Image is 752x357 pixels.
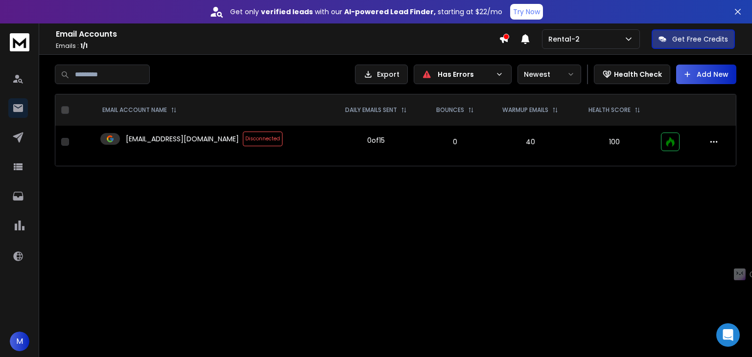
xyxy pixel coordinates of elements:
p: Health Check [614,69,662,79]
p: Get only with our starting at $22/mo [230,7,502,17]
button: Export [355,65,408,84]
button: M [10,332,29,351]
p: DAILY EMAILS SENT [345,106,397,114]
p: Emails : [56,42,499,50]
td: 40 [487,126,574,158]
p: HEALTH SCORE [588,106,631,114]
button: Try Now [510,4,543,20]
div: 0 of 15 [367,135,385,145]
button: Newest [517,65,581,84]
p: Rental-2 [548,34,584,44]
div: EMAIL ACCOUNT NAME [102,106,177,114]
p: BOUNCES [436,106,464,114]
button: Health Check [594,65,670,84]
div: Open Intercom Messenger [716,323,740,347]
strong: AI-powered Lead Finder, [344,7,436,17]
button: Add New [676,65,736,84]
p: Try Now [513,7,540,17]
span: Disconnected [243,132,282,146]
p: 0 [428,137,481,147]
span: 1 / 1 [80,42,88,50]
p: [EMAIL_ADDRESS][DOMAIN_NAME] [126,134,239,144]
p: WARMUP EMAILS [502,106,548,114]
p: Get Free Credits [672,34,728,44]
img: logo [10,33,29,51]
strong: verified leads [261,7,313,17]
h1: Email Accounts [56,28,499,40]
p: Has Errors [438,69,492,79]
button: Get Free Credits [652,29,735,49]
td: 100 [574,126,656,158]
